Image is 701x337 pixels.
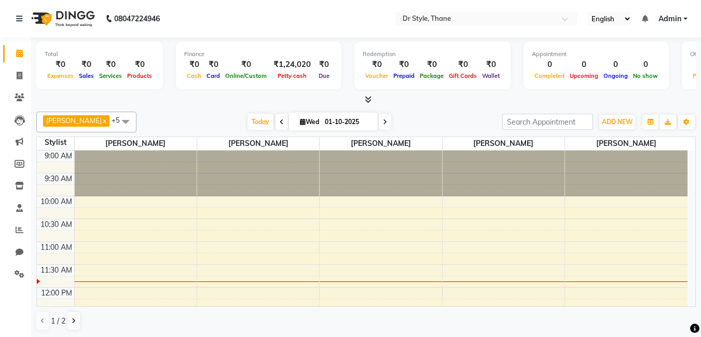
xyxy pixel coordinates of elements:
[43,151,74,161] div: 9:00 AM
[38,219,74,230] div: 10:30 AM
[37,137,74,148] div: Stylist
[316,72,332,79] span: Due
[184,59,204,71] div: ₹0
[112,116,128,124] span: +5
[532,50,661,59] div: Appointment
[363,50,502,59] div: Redemption
[184,72,204,79] span: Cash
[567,59,601,71] div: 0
[320,137,442,150] span: [PERSON_NAME]
[46,116,102,125] span: [PERSON_NAME]
[417,59,446,71] div: ₹0
[204,72,223,79] span: Card
[184,50,333,59] div: Finance
[269,59,315,71] div: ₹1,24,020
[38,196,74,207] div: 10:00 AM
[630,72,661,79] span: No show
[275,72,309,79] span: Petty cash
[297,118,322,126] span: Wed
[391,59,417,71] div: ₹0
[601,59,630,71] div: 0
[315,59,333,71] div: ₹0
[322,114,374,130] input: 2025-10-01
[114,4,160,33] b: 08047224946
[45,50,155,59] div: Total
[599,115,635,129] button: ADD NEW
[39,288,74,299] div: 12:00 PM
[102,116,106,125] a: x
[45,59,76,71] div: ₹0
[76,59,97,71] div: ₹0
[38,265,74,276] div: 11:30 AM
[97,72,125,79] span: Services
[417,72,446,79] span: Package
[197,137,319,150] span: [PERSON_NAME]
[601,72,630,79] span: Ongoing
[43,173,74,184] div: 9:30 AM
[75,137,197,150] span: [PERSON_NAME]
[446,59,479,71] div: ₹0
[602,118,633,126] span: ADD NEW
[38,242,74,253] div: 11:00 AM
[479,72,502,79] span: Wallet
[479,59,502,71] div: ₹0
[363,72,391,79] span: Voucher
[223,59,269,71] div: ₹0
[502,114,593,130] input: Search Appointment
[446,72,479,79] span: Gift Cards
[443,137,565,150] span: [PERSON_NAME]
[565,137,688,150] span: [PERSON_NAME]
[630,59,661,71] div: 0
[658,14,681,24] span: Admin
[248,114,273,130] span: Today
[45,72,76,79] span: Expenses
[532,72,567,79] span: Completed
[204,59,223,71] div: ₹0
[97,59,125,71] div: ₹0
[532,59,567,71] div: 0
[51,316,65,327] span: 1 / 2
[223,72,269,79] span: Online/Custom
[26,4,98,33] img: logo
[125,72,155,79] span: Products
[125,59,155,71] div: ₹0
[391,72,417,79] span: Prepaid
[76,72,97,79] span: Sales
[567,72,601,79] span: Upcoming
[363,59,391,71] div: ₹0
